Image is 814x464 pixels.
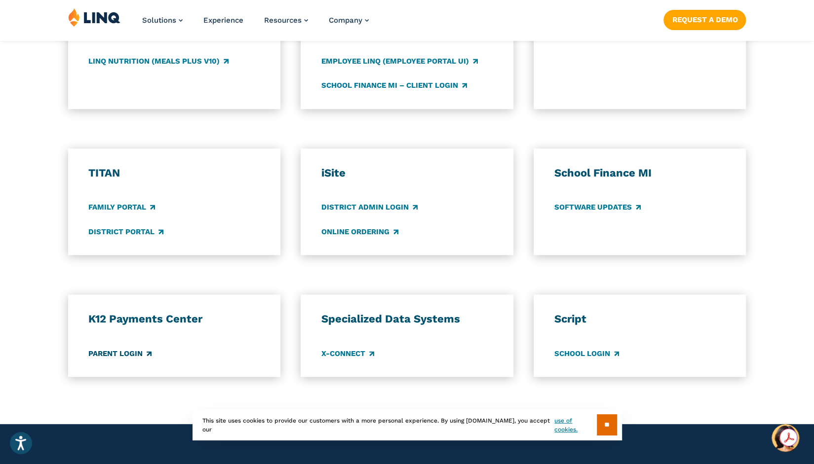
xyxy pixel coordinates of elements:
a: Family Portal [88,202,155,213]
span: Solutions [142,16,176,25]
a: LINQ Nutrition (Meals Plus v10) [88,56,229,67]
a: Company [329,16,369,25]
a: School Finance MI – Client Login [321,80,467,91]
span: Company [329,16,362,25]
h3: Specialized Data Systems [321,312,493,326]
a: School Login [554,348,619,359]
h3: TITAN [88,166,260,180]
a: Software Updates [554,202,640,213]
span: Resources [264,16,302,25]
a: Experience [203,16,243,25]
a: District Admin Login [321,202,418,213]
h3: School Finance MI [554,166,726,180]
a: Request a Demo [663,10,746,30]
a: Parent Login [88,348,152,359]
a: X-Connect [321,348,374,359]
div: This site uses cookies to provide our customers with a more personal experience. By using [DOMAIN... [193,409,622,440]
a: use of cookies. [554,416,596,434]
button: Hello, have a question? Let’s chat. [772,424,799,452]
h3: iSite [321,166,493,180]
h3: K12 Payments Center [88,312,260,326]
a: Employee LINQ (Employee Portal UI) [321,56,478,67]
a: Resources [264,16,308,25]
h3: Script [554,312,726,326]
nav: Primary Navigation [142,8,369,40]
a: District Portal [88,226,163,237]
a: Online Ordering [321,226,398,237]
img: LINQ | K‑12 Software [68,8,120,27]
nav: Button Navigation [663,8,746,30]
a: Solutions [142,16,183,25]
